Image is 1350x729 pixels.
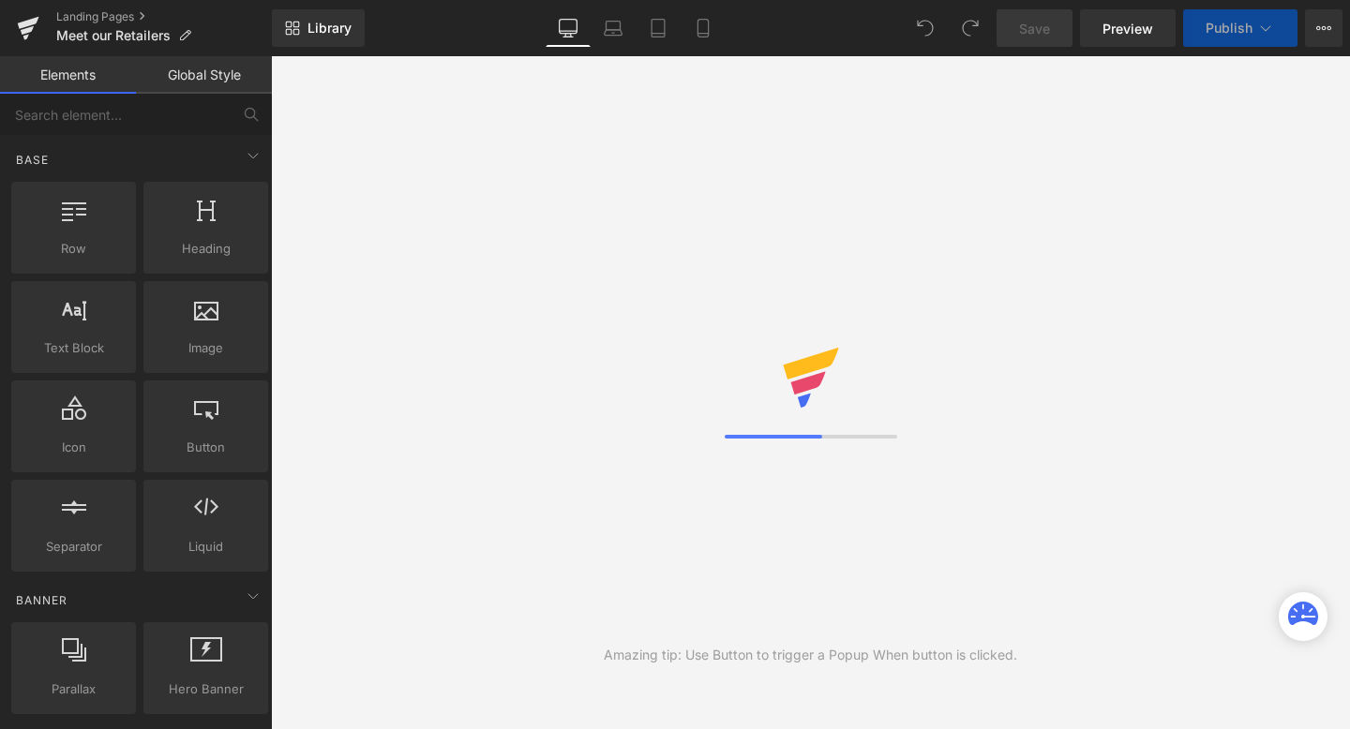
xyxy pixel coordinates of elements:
[149,338,262,358] span: Image
[681,9,726,47] a: Mobile
[149,679,262,699] span: Hero Banner
[1019,19,1050,38] span: Save
[17,438,130,457] span: Icon
[17,537,130,557] span: Separator
[591,9,636,47] a: Laptop
[56,28,171,43] span: Meet our Retailers
[1080,9,1176,47] a: Preview
[907,9,944,47] button: Undo
[136,56,272,94] a: Global Style
[1305,9,1342,47] button: More
[546,9,591,47] a: Desktop
[1183,9,1297,47] button: Publish
[604,645,1017,665] div: Amazing tip: Use Button to trigger a Popup When button is clicked.
[149,537,262,557] span: Liquid
[17,338,130,358] span: Text Block
[307,20,352,37] span: Library
[56,9,272,24] a: Landing Pages
[17,679,130,699] span: Parallax
[1102,19,1153,38] span: Preview
[14,591,69,609] span: Banner
[272,9,365,47] a: New Library
[149,239,262,259] span: Heading
[952,9,989,47] button: Redo
[14,151,51,169] span: Base
[636,9,681,47] a: Tablet
[149,438,262,457] span: Button
[1206,21,1252,36] span: Publish
[17,239,130,259] span: Row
